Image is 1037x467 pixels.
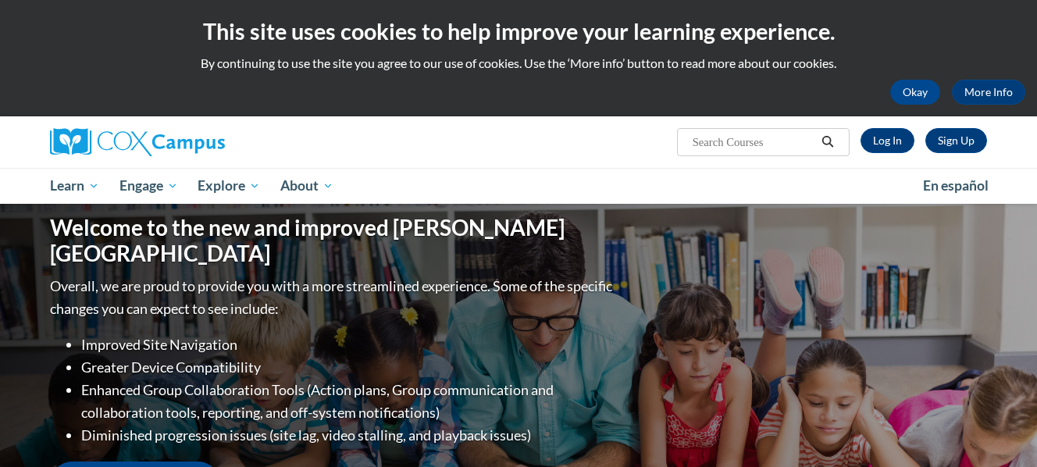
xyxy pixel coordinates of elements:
div: Main menu [27,168,1010,204]
span: En español [923,177,989,194]
li: Enhanced Group Collaboration Tools (Action plans, Group communication and collaboration tools, re... [81,379,616,424]
p: By continuing to use the site you agree to our use of cookies. Use the ‘More info’ button to read... [12,55,1025,72]
a: More Info [952,80,1025,105]
span: About [280,176,333,195]
p: Overall, we are proud to provide you with a more streamlined experience. Some of the specific cha... [50,275,616,320]
span: Explore [198,176,260,195]
a: Register [925,128,987,153]
a: Learn [40,168,109,204]
iframe: Button to launch messaging window [975,405,1025,455]
span: Engage [119,176,178,195]
input: Search Courses [691,133,816,152]
h1: Welcome to the new and improved [PERSON_NAME][GEOGRAPHIC_DATA] [50,215,616,267]
h2: This site uses cookies to help improve your learning experience. [12,16,1025,47]
a: Cox Campus [50,128,347,156]
a: About [270,168,344,204]
button: Search [816,133,839,152]
li: Improved Site Navigation [81,333,616,356]
a: En español [913,169,999,202]
img: Cox Campus [50,128,225,156]
a: Log In [861,128,914,153]
li: Greater Device Compatibility [81,356,616,379]
a: Engage [109,168,188,204]
button: Okay [890,80,940,105]
a: Explore [187,168,270,204]
span: Learn [50,176,99,195]
li: Diminished progression issues (site lag, video stalling, and playback issues) [81,424,616,447]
